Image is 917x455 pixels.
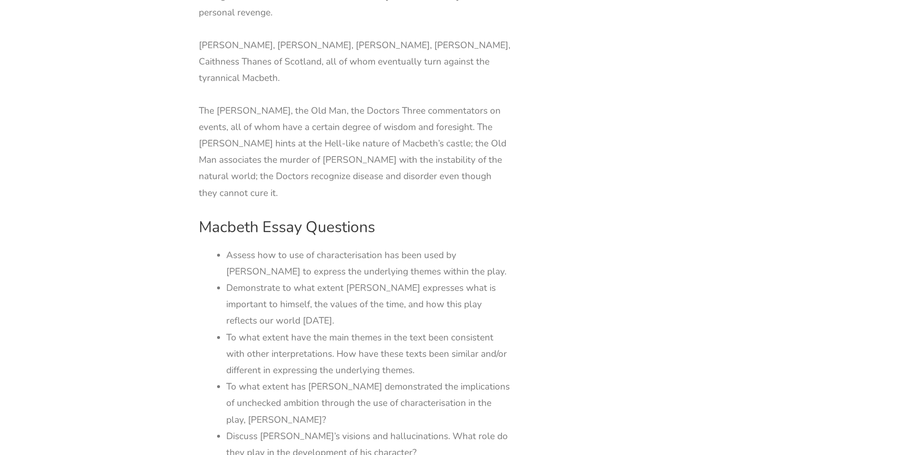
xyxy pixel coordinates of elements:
p: [PERSON_NAME], [PERSON_NAME], [PERSON_NAME], [PERSON_NAME], Caithness Thanes of Scotland, all of ... [199,37,512,87]
li: To what extent has [PERSON_NAME] demonstrated the implications of unchecked ambition through the ... [226,378,512,428]
p: The [PERSON_NAME], the Old Man, the Doctors Three commentators on events, all of whom have a cert... [199,103,512,201]
div: Chat-Widget [869,409,917,455]
h2: Macbeth Essay Questions [199,217,512,237]
li: To what extent have the main themes in the text been consistent with other interpretations. How h... [226,329,512,379]
li: Demonstrate to what extent [PERSON_NAME] expresses what is important to himself, the values of th... [226,280,512,329]
iframe: Chat Widget [869,409,917,455]
li: Assess how to use of characterisation has been used by [PERSON_NAME] to express the underlying th... [226,247,512,280]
